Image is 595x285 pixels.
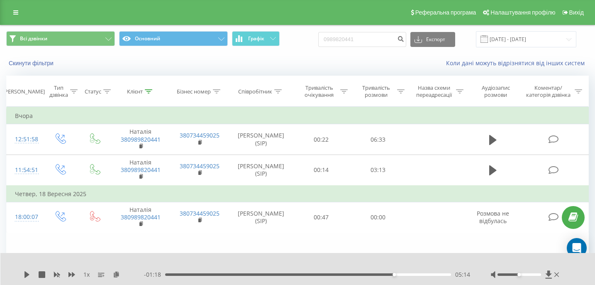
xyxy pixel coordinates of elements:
[473,84,518,98] div: Аудіозапис розмови
[229,155,293,185] td: [PERSON_NAME] (SIP)
[7,108,589,124] td: Вчора
[414,84,454,98] div: Назва схеми переадресації
[350,155,407,185] td: 03:13
[6,59,58,67] button: Скинути фільтри
[111,124,170,155] td: Наталія
[144,270,165,279] span: - 01:18
[3,88,45,95] div: [PERSON_NAME]
[569,9,584,16] span: Вихід
[446,59,589,67] a: Коли дані можуть відрізнятися вiд інших систем
[15,162,34,178] div: 11:54:51
[293,155,350,185] td: 00:14
[83,270,90,279] span: 1 x
[111,202,170,233] td: Наталія
[415,9,476,16] span: Реферальна програма
[6,31,115,46] button: Всі дзвінки
[393,273,396,276] div: Accessibility label
[232,31,280,46] button: Графік
[490,9,555,16] span: Налаштування профілю
[350,202,407,233] td: 00:00
[121,213,161,221] a: 380989820441
[350,124,407,155] td: 06:33
[15,131,34,147] div: 12:51:58
[518,273,521,276] div: Accessibility label
[357,84,395,98] div: Тривалість розмови
[455,270,470,279] span: 05:14
[248,36,264,42] span: Графік
[49,84,68,98] div: Тип дзвінка
[180,209,219,217] a: 380734459025
[318,32,406,47] input: Пошук за номером
[293,202,350,233] td: 00:47
[229,124,293,155] td: [PERSON_NAME] (SIP)
[524,84,573,98] div: Коментар/категорія дзвінка
[477,209,509,225] span: Розмова не відбулась
[15,209,34,225] div: 18:00:07
[410,32,455,47] button: Експорт
[229,202,293,233] td: [PERSON_NAME] (SIP)
[180,131,219,139] a: 380734459025
[300,84,338,98] div: Тривалість очікування
[111,155,170,185] td: Наталія
[121,166,161,174] a: 380989820441
[119,31,228,46] button: Основний
[127,88,143,95] div: Клієнт
[121,135,161,143] a: 380989820441
[180,162,219,170] a: 380734459025
[567,238,587,258] div: Open Intercom Messenger
[293,124,350,155] td: 00:22
[238,88,272,95] div: Співробітник
[177,88,211,95] div: Бізнес номер
[7,186,589,202] td: Четвер, 18 Вересня 2025
[20,35,47,42] span: Всі дзвінки
[85,88,101,95] div: Статус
